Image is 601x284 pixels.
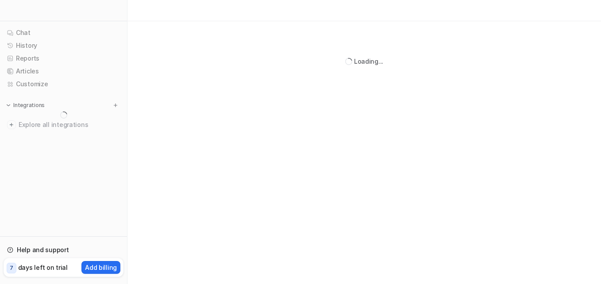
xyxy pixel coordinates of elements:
span: Explore all integrations [19,118,120,132]
a: Explore all integrations [4,119,123,131]
p: days left on trial [18,263,68,272]
a: Chat [4,27,123,39]
button: Add billing [81,261,120,274]
a: Customize [4,78,123,90]
a: Reports [4,52,123,65]
p: 7 [10,264,13,272]
button: Integrations [4,101,47,110]
img: expand menu [5,102,12,108]
p: Integrations [13,102,45,109]
p: Add billing [85,263,117,272]
img: menu_add.svg [112,102,119,108]
a: Help and support [4,244,123,256]
a: History [4,39,123,52]
a: Articles [4,65,123,77]
div: Loading... [354,57,383,66]
img: explore all integrations [7,120,16,129]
